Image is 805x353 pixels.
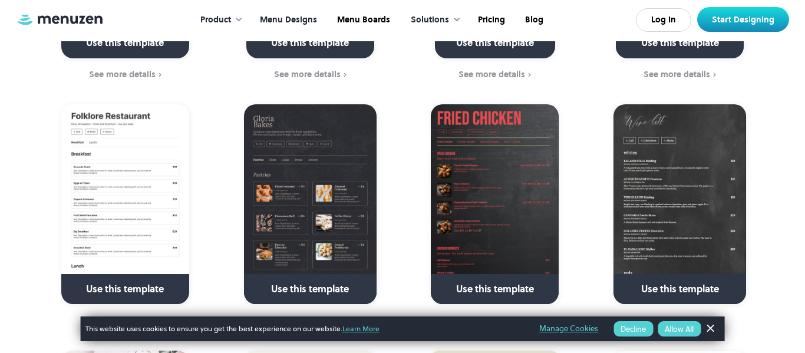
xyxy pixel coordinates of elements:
div: See more details [458,315,525,325]
a: Use this template [431,104,559,304]
span: This website uses cookies to ensure you get the best experience on our website. [85,324,523,334]
div: See more details [644,70,710,79]
button: Decline [613,321,653,336]
a: Use this template [61,104,189,304]
a: Use this template [244,104,377,304]
a: See more details [595,314,765,327]
a: Blog [514,2,552,38]
div: Solutions [399,2,467,38]
a: See more details [595,68,765,81]
button: Allow All [658,321,701,336]
a: See more details [225,314,395,327]
a: See more details [40,68,210,81]
a: Start Designing [697,7,789,32]
a: Log In [636,8,691,32]
a: See more details [410,314,580,327]
a: See more details [225,68,395,81]
a: See more details [410,68,580,81]
div: Product [189,2,249,38]
div: See more details [274,70,341,79]
div: Product [200,14,231,27]
div: See more details [89,315,156,325]
a: Learn More [342,324,380,334]
div: Solutions [411,14,449,27]
a: Dismiss Banner [701,320,718,338]
a: Menu Boards [326,2,399,38]
a: Pricing [467,2,514,38]
a: Manage Cookies [539,322,598,335]
div: See more details [644,315,710,325]
div: See more details [89,70,156,79]
a: See more details [40,314,210,327]
a: Use this template [613,104,746,304]
div: See more details [458,70,525,79]
a: Menu Designs [249,2,326,38]
div: See more details [274,315,341,325]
